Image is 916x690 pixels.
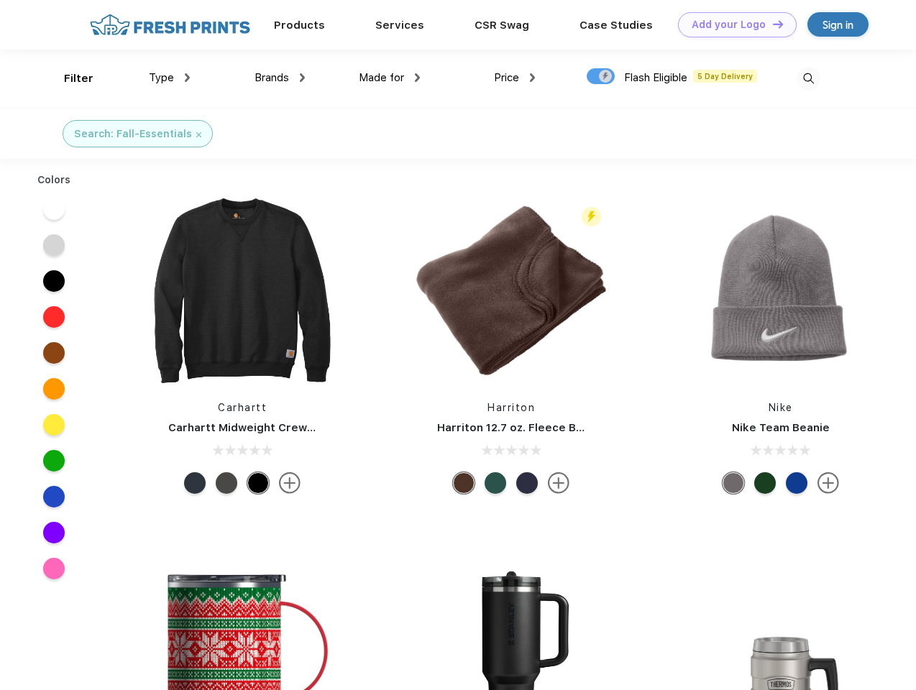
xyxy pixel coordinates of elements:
div: Hunter [485,472,506,494]
span: Price [494,71,519,84]
span: Brands [255,71,289,84]
span: Made for [359,71,404,84]
img: dropdown.png [185,73,190,82]
img: func=resize&h=266 [147,195,338,386]
img: more.svg [548,472,569,494]
a: Nike Team Beanie [732,421,830,434]
div: Filter [64,70,93,87]
div: Cocoa [453,472,475,494]
div: New Navy [184,472,206,494]
img: dropdown.png [300,73,305,82]
img: dropdown.png [530,73,535,82]
img: DT [773,20,783,28]
span: 5 Day Delivery [693,70,757,83]
div: Sign in [823,17,853,33]
a: Nike [769,402,793,413]
img: more.svg [279,472,301,494]
div: Game Royal [786,472,807,494]
a: Carhartt Midweight Crewneck Sweatshirt [168,421,397,434]
a: Harriton 12.7 oz. Fleece Blanket [437,421,610,434]
div: Navy [516,472,538,494]
span: Flash Eligible [624,71,687,84]
div: Add your Logo [692,19,766,31]
img: desktop_search.svg [797,67,820,91]
span: Type [149,71,174,84]
a: Harriton [487,402,535,413]
a: Sign in [807,12,869,37]
img: func=resize&h=266 [416,195,607,386]
a: Products [274,19,325,32]
div: Search: Fall-Essentials [74,126,192,142]
img: flash_active_toggle.svg [582,207,601,226]
a: Carhartt [218,402,267,413]
div: Gorge Green [754,472,776,494]
div: Black [247,472,269,494]
img: func=resize&h=266 [685,195,876,386]
img: filter_cancel.svg [196,132,201,137]
img: fo%20logo%202.webp [86,12,255,37]
div: Carbon Heather [216,472,237,494]
div: Medium Grey [723,472,744,494]
img: dropdown.png [415,73,420,82]
div: Colors [27,172,82,188]
img: more.svg [817,472,839,494]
